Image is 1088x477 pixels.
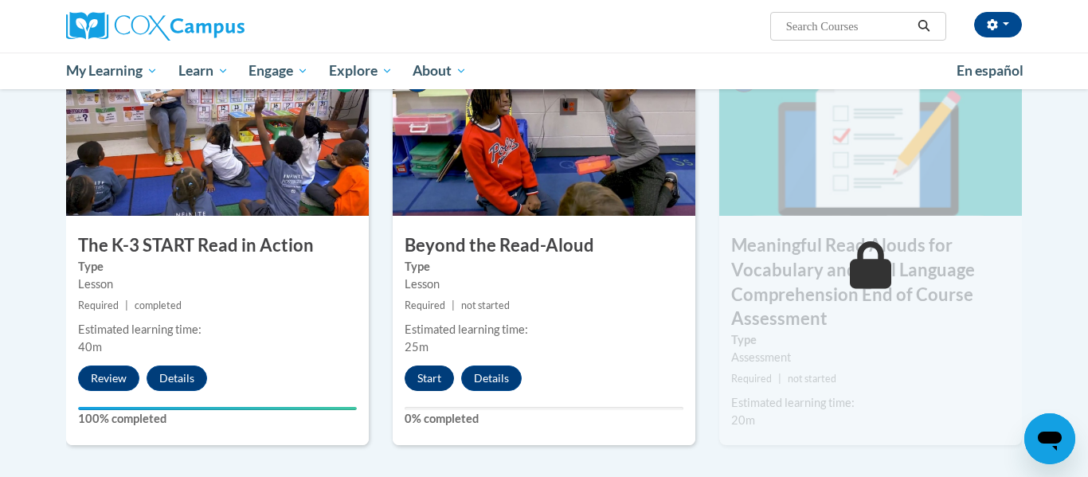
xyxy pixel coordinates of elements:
[778,373,781,385] span: |
[719,233,1022,331] h3: Meaningful Read Alouds for Vocabulary and Oral Language Comprehension End of Course Assessment
[66,61,158,80] span: My Learning
[405,258,683,276] label: Type
[731,349,1010,366] div: Assessment
[405,321,683,338] div: Estimated learning time:
[1024,413,1075,464] iframe: Button to launch messaging window
[405,340,429,354] span: 25m
[66,233,369,258] h3: The K-3 START Read in Action
[405,410,683,428] label: 0% completed
[42,53,1046,89] div: Main menu
[405,366,454,391] button: Start
[319,53,403,89] a: Explore
[974,12,1022,37] button: Account Settings
[461,299,510,311] span: not started
[78,299,119,311] span: Required
[403,53,478,89] a: About
[329,61,393,80] span: Explore
[731,373,772,385] span: Required
[78,340,102,354] span: 40m
[731,413,755,427] span: 20m
[719,57,1022,216] img: Course Image
[78,258,357,276] label: Type
[461,366,522,391] button: Details
[393,233,695,258] h3: Beyond the Read-Aloud
[78,407,357,410] div: Your progress
[56,53,168,89] a: My Learning
[66,12,245,41] img: Cox Campus
[405,276,683,293] div: Lesson
[66,57,369,216] img: Course Image
[731,331,1010,349] label: Type
[413,61,467,80] span: About
[788,373,836,385] span: not started
[946,54,1034,88] a: En español
[78,366,139,391] button: Review
[405,299,445,311] span: Required
[78,276,357,293] div: Lesson
[452,299,455,311] span: |
[393,57,695,216] img: Course Image
[178,61,229,80] span: Learn
[249,61,308,80] span: Engage
[238,53,319,89] a: Engage
[168,53,239,89] a: Learn
[125,299,128,311] span: |
[135,299,182,311] span: completed
[78,410,357,428] label: 100% completed
[66,12,369,41] a: Cox Campus
[912,17,936,36] button: Search
[957,62,1023,79] span: En español
[78,321,357,338] div: Estimated learning time:
[785,17,912,36] input: Search Courses
[147,366,207,391] button: Details
[731,394,1010,412] div: Estimated learning time:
